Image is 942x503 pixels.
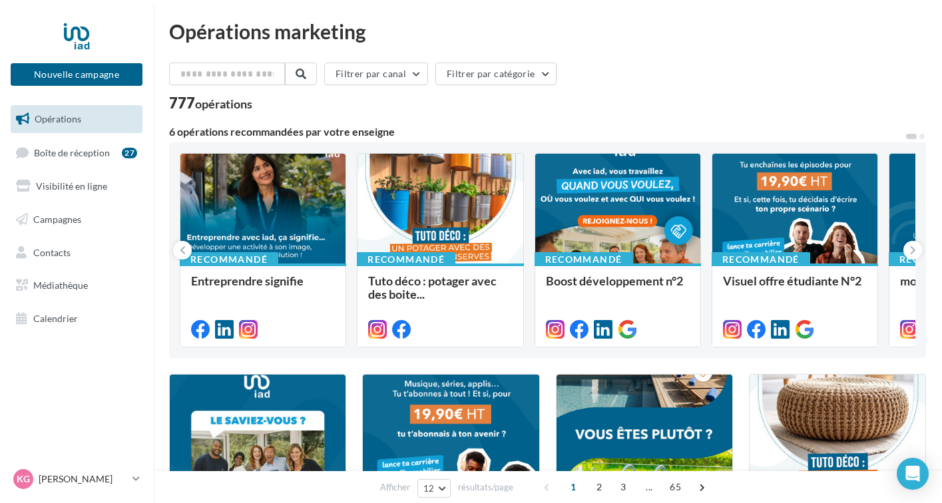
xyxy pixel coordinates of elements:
[11,63,142,86] button: Nouvelle campagne
[417,479,451,498] button: 12
[357,252,455,267] div: Recommandé
[589,476,610,498] span: 2
[897,458,929,490] div: Open Intercom Messenger
[563,476,584,498] span: 1
[8,271,145,299] a: Médiathèque
[535,252,633,267] div: Recommandé
[380,481,410,494] span: Afficher
[8,138,145,167] a: Boîte de réception27
[35,113,81,124] span: Opérations
[368,273,497,301] span: Tuto déco : potager avec des boite...
[8,206,145,234] a: Campagnes
[180,252,278,267] div: Recommandé
[324,63,428,85] button: Filtrer par canal
[11,466,142,492] a: KG [PERSON_NAME]
[39,472,127,486] p: [PERSON_NAME]
[34,146,110,158] span: Boîte de réception
[36,180,107,192] span: Visibilité en ligne
[435,63,557,85] button: Filtrer par catégorie
[723,273,861,288] span: Visuel offre étudiante N°2
[612,476,634,498] span: 3
[664,476,686,498] span: 65
[8,239,145,267] a: Contacts
[8,105,145,133] a: Opérations
[638,476,660,498] span: ...
[33,279,88,291] span: Médiathèque
[17,472,30,486] span: KG
[169,21,926,41] div: Opérations marketing
[33,246,71,257] span: Contacts
[195,98,252,110] div: opérations
[33,313,78,324] span: Calendrier
[8,305,145,333] a: Calendrier
[712,252,810,267] div: Recommandé
[169,96,252,110] div: 777
[169,126,905,137] div: 6 opérations recommandées par votre enseigne
[33,214,81,225] span: Campagnes
[122,148,137,158] div: 27
[546,273,683,288] span: Boost développement n°2
[423,483,435,494] span: 12
[191,273,304,288] span: Entreprendre signifie
[8,172,145,200] a: Visibilité en ligne
[458,481,513,494] span: résultats/page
